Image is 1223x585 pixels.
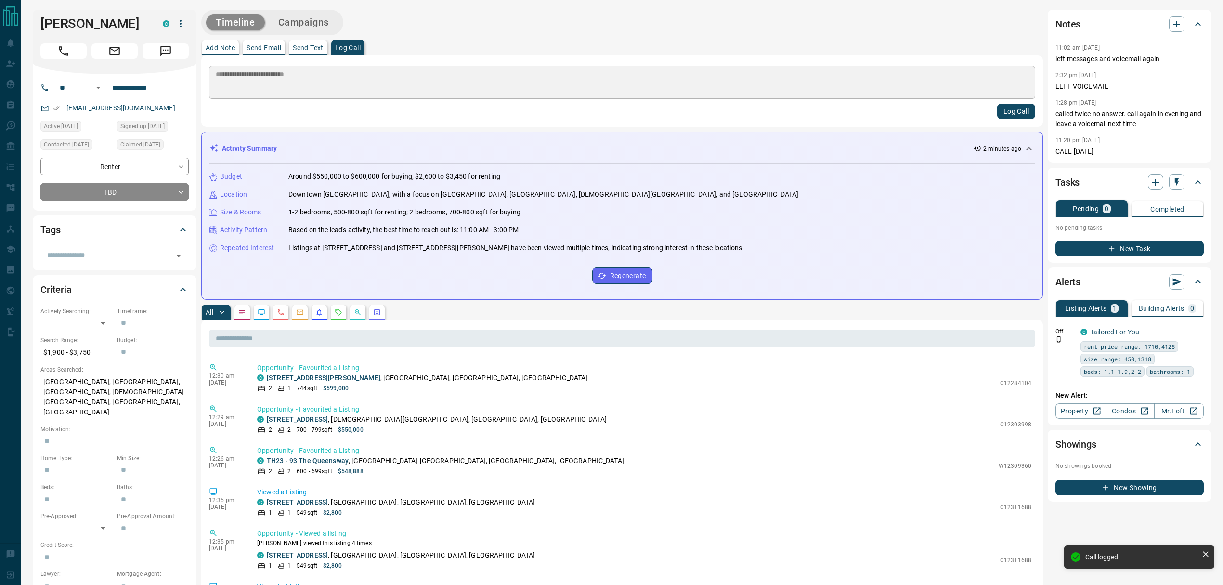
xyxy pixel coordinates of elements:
div: Tasks [1055,171,1204,194]
p: Credit Score: [40,541,189,549]
div: Renter [40,158,189,175]
span: Call [40,43,87,59]
textarea: To enrich screen reader interactions, please activate Accessibility in Grammarly extension settings [216,70,1028,95]
div: condos.ca [163,20,169,27]
p: 1:28 pm [DATE] [1055,99,1096,106]
p: Based on the lead's activity, the best time to reach out is: 11:00 AM - 3:00 PM [288,225,519,235]
p: , [DEMOGRAPHIC_DATA][GEOGRAPHIC_DATA], [GEOGRAPHIC_DATA], [GEOGRAPHIC_DATA] [267,414,607,425]
p: $550,000 [338,425,364,434]
div: Fri Jul 18 2025 [117,139,189,153]
p: $2,800 [323,561,342,570]
h2: Showings [1055,437,1096,452]
p: Search Range: [40,336,112,345]
p: $1,900 - $3,750 [40,345,112,360]
div: TBD [40,183,189,201]
div: Fri Jul 18 2025 [117,121,189,134]
p: LEFT VOICEMAIL [1055,81,1204,92]
p: 700 - 799 sqft [297,425,332,434]
p: $548,888 [338,467,364,476]
div: Alerts [1055,270,1204,293]
a: Mr.Loft [1154,403,1204,419]
div: Showings [1055,433,1204,456]
p: 2 [269,384,272,393]
span: Active [DATE] [44,121,78,131]
h2: Notes [1055,16,1080,32]
p: 1 [287,384,291,393]
p: 549 sqft [297,561,317,570]
p: Budget [220,172,242,182]
p: Building Alerts [1139,305,1184,312]
p: Send Email [247,44,281,51]
div: Activity Summary2 minutes ago [209,140,1035,158]
p: 12:26 am [209,455,243,462]
div: condos.ca [257,552,264,558]
a: [STREET_ADDRESS][PERSON_NAME] [267,374,380,382]
p: Budget: [117,336,189,345]
div: Mon Jul 28 2025 [40,139,112,153]
p: 1 [269,508,272,517]
p: 11:02 am [DATE] [1055,44,1100,51]
p: 0 [1190,305,1194,312]
svg: Agent Actions [373,308,381,316]
div: Wed Aug 13 2025 [40,121,112,134]
p: 1-2 bedrooms, 500-800 sqft for renting; 2 bedrooms, 700-800 sqft for buying [288,207,520,217]
p: C12284104 [1000,379,1031,387]
p: Location [220,189,247,199]
svg: Push Notification Only [1055,336,1062,343]
p: Add Note [206,44,235,51]
h2: Tasks [1055,174,1080,190]
p: [DATE] [209,545,243,552]
p: [DATE] [209,462,243,469]
h2: Criteria [40,282,72,297]
p: , [GEOGRAPHIC_DATA], [GEOGRAPHIC_DATA], [GEOGRAPHIC_DATA] [267,550,535,560]
p: Viewed a Listing [257,487,1031,497]
a: [EMAIL_ADDRESS][DOMAIN_NAME] [66,104,175,112]
p: Min Size: [117,454,189,463]
a: TH23 - 93 The Queensway [267,457,349,465]
p: 12:35 pm [209,538,243,545]
button: New Showing [1055,480,1204,495]
p: Log Call [335,44,361,51]
p: Send Text [293,44,324,51]
span: rent price range: 1710,4125 [1084,342,1175,351]
span: bathrooms: 1 [1150,367,1190,376]
p: 1 [287,508,291,517]
a: [STREET_ADDRESS] [267,551,328,559]
button: Regenerate [592,267,652,284]
p: New Alert: [1055,390,1204,400]
h2: Alerts [1055,274,1080,290]
p: Opportunity - Favourited a Listing [257,363,1031,373]
p: , [GEOGRAPHIC_DATA]-[GEOGRAPHIC_DATA], [GEOGRAPHIC_DATA], [GEOGRAPHIC_DATA] [267,456,624,466]
div: Notes [1055,13,1204,36]
p: Listing Alerts [1065,305,1107,312]
p: 2 minutes ago [983,145,1021,153]
p: 600 - 699 sqft [297,467,332,476]
svg: Lead Browsing Activity [258,308,265,316]
span: beds: 1.1-1.9,2-2 [1084,367,1141,376]
p: [PERSON_NAME] viewed this listing 4 times [257,539,1031,547]
p: W12309360 [999,462,1031,470]
p: Home Type: [40,454,112,463]
p: [DATE] [209,504,243,510]
p: Actively Searching: [40,307,112,316]
span: Contacted [DATE] [44,140,89,149]
p: [DATE] [209,379,243,386]
p: No showings booked [1055,462,1204,470]
p: Motivation: [40,425,189,434]
div: condos.ca [257,374,264,381]
p: C12311688 [1000,556,1031,565]
div: Tags [40,218,189,241]
p: $599,000 [323,384,349,393]
p: Size & Rooms [220,207,261,217]
p: left messages and voicemail again [1055,54,1204,64]
button: Log Call [997,104,1035,119]
svg: Notes [238,308,246,316]
button: Timeline [206,14,265,30]
p: Opportunity - Favourited a Listing [257,446,1031,456]
p: [GEOGRAPHIC_DATA], [GEOGRAPHIC_DATA], [GEOGRAPHIC_DATA], [DEMOGRAPHIC_DATA][GEOGRAPHIC_DATA], [GE... [40,374,189,420]
p: 2 [287,425,291,434]
a: [STREET_ADDRESS] [267,498,328,506]
p: 2:32 pm [DATE] [1055,72,1096,79]
p: Completed [1150,206,1184,213]
p: 1 [287,561,291,570]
